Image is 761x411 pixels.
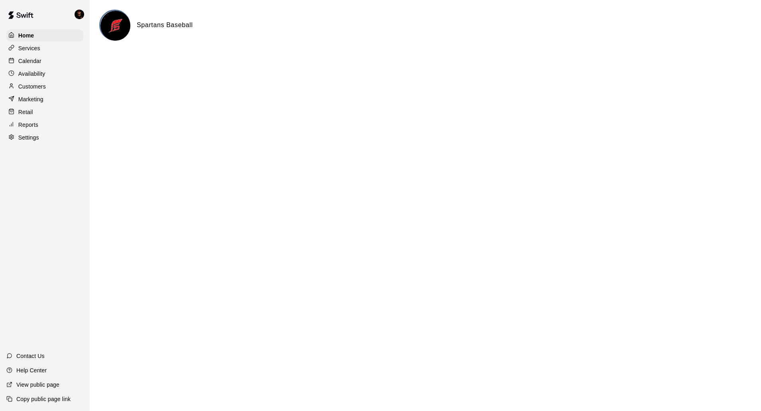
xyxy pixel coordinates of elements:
a: Settings [6,132,83,144]
img: Spartans Baseball logo [100,11,130,41]
p: Customers [18,83,46,90]
p: Calendar [18,57,41,65]
p: Copy public page link [16,395,71,403]
h6: Spartans Baseball [137,20,193,30]
a: Reports [6,119,83,131]
p: Retail [18,108,33,116]
a: Services [6,42,83,54]
a: Retail [6,106,83,118]
a: Customers [6,81,83,92]
p: Marketing [18,95,43,103]
a: Calendar [6,55,83,67]
a: Marketing [6,93,83,105]
p: Settings [18,134,39,142]
a: Home [6,29,83,41]
p: Services [18,44,40,52]
p: Reports [18,121,38,129]
p: View public page [16,381,59,389]
div: Chris McFarland [73,6,90,22]
p: Availability [18,70,45,78]
p: Home [18,31,34,39]
a: Availability [6,68,83,80]
p: Contact Us [16,352,45,360]
img: Chris McFarland [75,10,84,19]
p: Help Center [16,366,47,374]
